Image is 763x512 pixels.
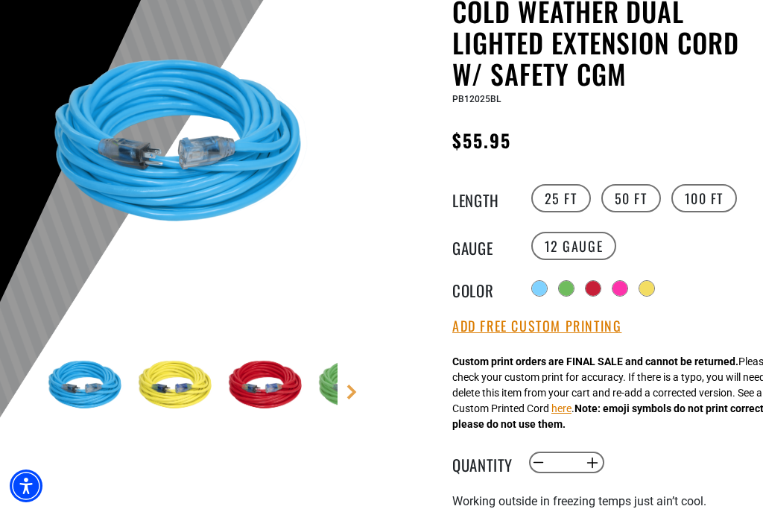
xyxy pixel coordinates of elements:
span: PB12025BL [452,94,501,104]
button: Add Free Custom Printing [452,318,621,335]
span: $55.95 [452,127,511,154]
label: 12 Gauge [531,232,617,260]
img: Green [314,343,401,429]
strong: Custom print orders are FINAL SALE and cannot be returned. [452,355,738,367]
div: Accessibility Menu [10,470,42,502]
legend: Color [452,279,527,298]
button: here [551,401,572,417]
img: Red [224,343,311,429]
img: Light Blue [44,343,130,429]
label: 100 FT [671,184,738,212]
a: Next [344,385,359,399]
legend: Gauge [452,236,527,256]
label: Quantity [452,453,527,473]
label: 25 FT [531,184,591,212]
legend: Length [452,189,527,208]
img: Yellow [134,343,221,429]
label: 50 FT [601,184,661,212]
